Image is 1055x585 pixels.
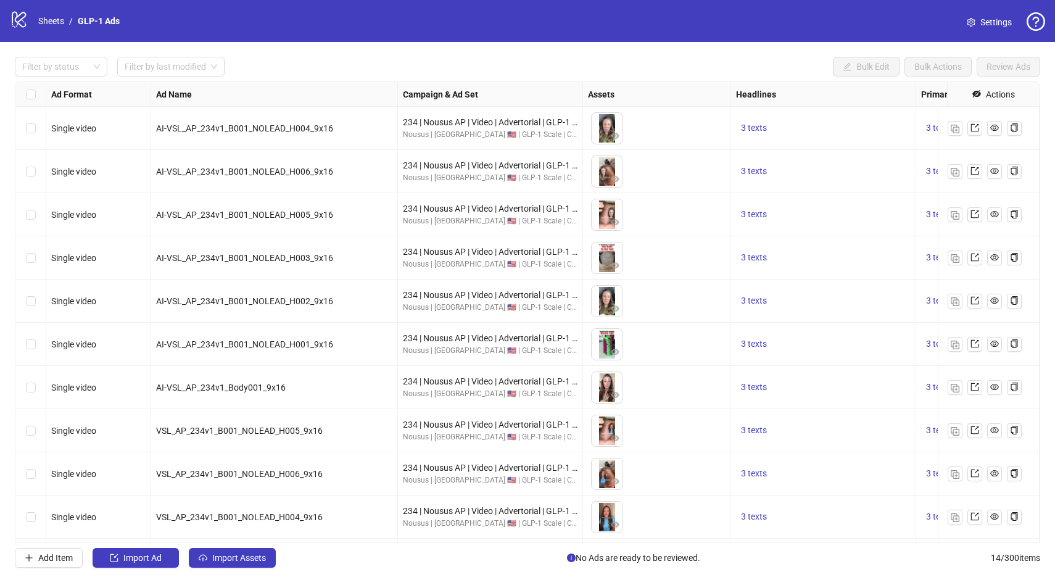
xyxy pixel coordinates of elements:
[970,296,979,305] span: export
[156,426,323,436] span: VSL_AP_234v1_B001_NOLEAD_H005_9x16
[926,166,952,176] span: 3 texts
[1010,339,1019,348] span: copy
[967,18,975,27] span: setting
[403,518,577,529] div: Nousus | [GEOGRAPHIC_DATA] 🇺🇸 | GLP-1 Scale | CBO | HV | 7DC
[948,121,962,136] button: Duplicate
[741,425,767,435] span: 3 texts
[611,520,619,529] span: eye
[990,123,999,132] span: eye
[36,14,67,28] a: Sheets
[403,288,577,302] div: 234 | Nousus AP | Video | Advertorial | GLP-1 | Short [MEDICAL_DATA] tease
[212,553,266,563] span: Import Assets
[93,548,179,568] button: Import Ad
[990,339,999,348] span: eye
[926,425,952,435] span: 3 texts
[156,339,333,349] span: AI-VSL_AP_234v1_B001_NOLEAD_H001_9x16
[592,458,623,489] img: Asset 1
[110,554,118,562] span: import
[921,423,957,438] button: 3 texts
[970,426,979,434] span: export
[948,467,962,481] button: Duplicate
[403,388,577,400] div: Nousus | [GEOGRAPHIC_DATA] 🇺🇸 | GLP-1 Scale | CBO | HV | 7DC
[592,329,623,360] img: Asset 1
[951,470,959,479] img: Duplicate
[970,167,979,175] span: export
[611,261,619,270] span: eye
[38,553,73,563] span: Add Item
[736,423,772,438] button: 3 texts
[727,82,730,106] div: Resize Assets column
[948,337,962,352] button: Duplicate
[990,167,999,175] span: eye
[990,383,999,391] span: eye
[15,193,46,236] div: Select row 3
[608,518,623,533] button: Preview
[51,469,96,479] span: Single video
[921,207,957,222] button: 3 texts
[926,468,952,478] span: 3 texts
[51,383,96,392] span: Single video
[833,57,900,77] button: Bulk Edit
[51,88,92,101] strong: Ad Format
[921,467,957,481] button: 3 texts
[970,339,979,348] span: export
[75,14,122,28] a: GLP-1 Ads
[69,14,73,28] li: /
[741,468,767,478] span: 3 texts
[926,123,952,133] span: 3 texts
[592,199,623,230] img: Asset 1
[736,337,772,352] button: 3 texts
[926,252,952,262] span: 3 texts
[1010,512,1019,521] span: copy
[970,253,979,262] span: export
[977,57,1040,77] button: Review Ads
[921,294,957,309] button: 3 texts
[990,512,999,521] span: eye
[608,388,623,403] button: Preview
[51,426,96,436] span: Single video
[736,380,772,395] button: 3 texts
[948,294,962,309] button: Duplicate
[990,469,999,478] span: eye
[611,347,619,356] span: eye
[123,553,162,563] span: Import Ad
[394,82,397,106] div: Resize Ad Name column
[51,210,96,220] span: Single video
[156,296,333,306] span: AI-VSL_AP_234v1_B001_NOLEAD_H002_9x16
[926,382,952,392] span: 3 texts
[15,452,46,496] div: Select row 9
[156,88,192,101] strong: Ad Name
[156,383,286,392] span: AI-VSL_AP_234v1_Body001_9x16
[980,15,1012,29] span: Settings
[403,418,577,431] div: 234 | Nousus AP | Video | Advertorial | GLP-1 | Short [MEDICAL_DATA] tease
[970,383,979,391] span: export
[15,82,46,107] div: Select all rows
[736,510,772,525] button: 3 texts
[189,548,276,568] button: Import Assets
[948,380,962,395] button: Duplicate
[403,88,478,101] strong: Campaign & Ad Set
[156,253,333,263] span: AI-VSL_AP_234v1_B001_NOLEAD_H003_9x16
[741,512,767,521] span: 3 texts
[948,207,962,222] button: Duplicate
[592,243,623,273] img: Asset 1
[567,551,700,565] span: No Ads are ready to be reviewed.
[403,259,577,270] div: Nousus | [GEOGRAPHIC_DATA] 🇺🇸 | GLP-1 Scale | CBO | HV | 7DC
[403,345,577,357] div: Nousus | [GEOGRAPHIC_DATA] 🇺🇸 | GLP-1 Scale | CBO | HV | 7DC
[948,164,962,179] button: Duplicate
[736,294,772,309] button: 3 texts
[592,156,623,187] img: Asset 1
[951,254,959,263] img: Duplicate
[15,496,46,539] div: Select row 10
[611,175,619,183] span: eye
[403,431,577,443] div: Nousus | [GEOGRAPHIC_DATA] 🇺🇸 | GLP-1 Scale | CBO | HV | 7DC
[403,475,577,486] div: Nousus | [GEOGRAPHIC_DATA] 🇺🇸 | GLP-1 Scale | CBO | HV | 7DC
[948,510,962,525] button: Duplicate
[921,337,957,352] button: 3 texts
[951,384,959,392] img: Duplicate
[926,209,952,219] span: 3 texts
[970,469,979,478] span: export
[608,345,623,360] button: Preview
[948,423,962,438] button: Duplicate
[970,210,979,218] span: export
